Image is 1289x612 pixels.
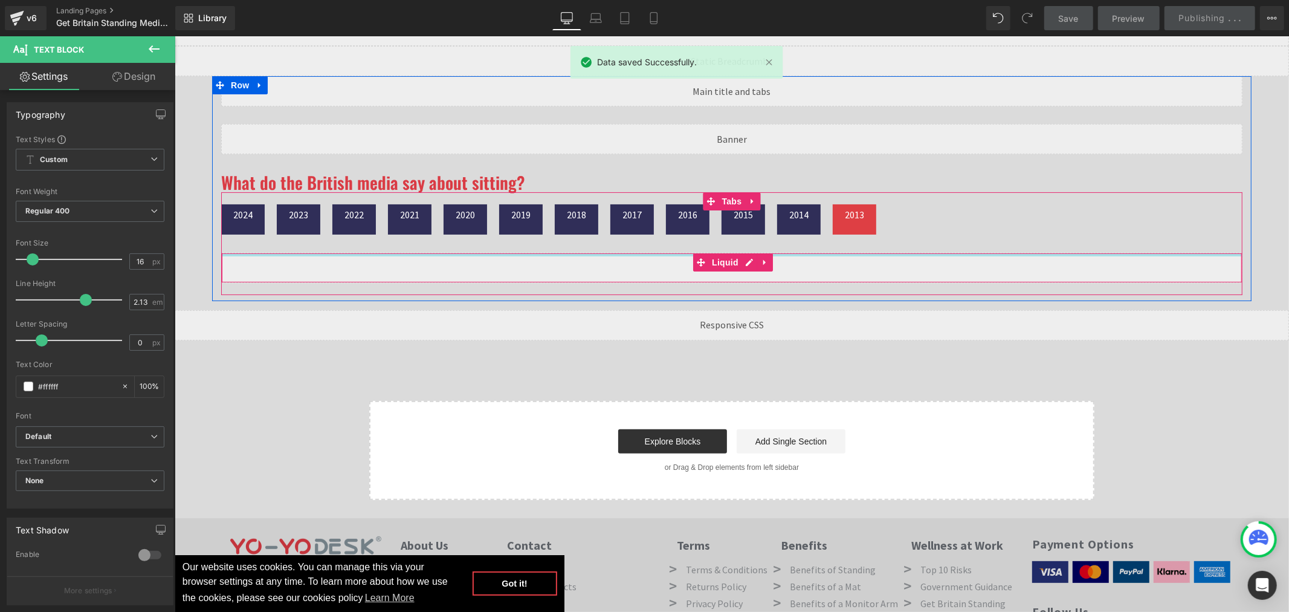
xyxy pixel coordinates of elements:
div: Typography [16,103,65,120]
div: Font Weight [16,187,164,196]
div: Open Intercom Messenger [1248,571,1277,600]
button: Redo [1015,6,1039,30]
div: Line Height [16,279,164,288]
a: Design [90,63,178,90]
b: Regular 400 [25,206,70,215]
div: 2022 [170,168,189,189]
a: Preview [1098,6,1160,30]
a: dismiss cookie message [298,535,383,559]
b: None [25,476,44,485]
span: Save [1059,12,1079,25]
div: Enable [16,550,126,562]
span: px [152,258,163,265]
a: Laptop [581,6,610,30]
div: 2016 [503,168,523,189]
div: v6 [24,10,39,26]
div: Font Size [16,239,164,247]
a: Add Single Section [562,393,671,417]
a: New Library [175,6,235,30]
div: % [135,376,164,397]
a: v6 [5,6,47,30]
a: Expand / Collapse [77,40,93,58]
div: Font [16,412,164,420]
div: Letter Spacing [16,320,164,328]
p: or Drag & Drop elements from left sidebar [214,427,900,435]
span: Our website uses cookies. You can manage this via your browser settings at any time. To learn mor... [8,524,286,571]
a: Desktop [552,6,581,30]
b: Custom [40,155,68,165]
span: Library [198,13,227,24]
button: Undo [986,6,1010,30]
button: More [1260,6,1284,30]
span: Preview [1113,12,1145,25]
a: Explore Blocks [444,393,552,417]
div: 2021 [225,168,245,189]
input: Color [38,380,115,393]
div: 2024 [59,168,78,189]
a: Expand / Collapse [583,217,598,235]
div: 2014 [615,168,634,189]
a: Mobile [639,6,668,30]
div: 2018 [392,168,412,189]
h1: What do the British media say about sitting? [47,136,1068,157]
div: 2019 [337,168,356,189]
span: px [152,339,163,347]
div: Text Styles [16,134,164,144]
span: Liquid [534,217,567,235]
div: Text Shadow [16,518,69,535]
div: 2017 [448,168,467,189]
span: Get Britain Standing Media Coverage [56,18,172,28]
div: 2020 [281,168,300,189]
a: Tablet [610,6,639,30]
div: Text Color [16,360,164,369]
i: Default [25,432,51,442]
p: More settings [64,585,112,596]
span: Tabs [544,156,570,174]
a: Landing Pages [56,6,195,16]
span: Text Block [34,45,84,54]
div: 2015 [559,168,578,189]
div: 2023 [114,168,134,189]
a: Expand / Collapse [570,156,586,174]
div: 2013 [670,168,690,189]
span: Row [53,40,77,58]
span: em [152,298,163,306]
span: Data saved Successfully. [597,56,697,69]
button: More settings [7,576,173,605]
div: Text Transform [16,457,164,466]
a: learn more about cookies [189,553,242,571]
